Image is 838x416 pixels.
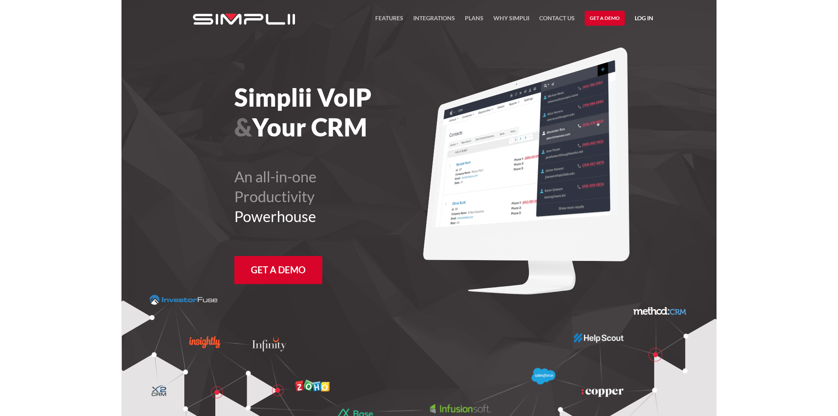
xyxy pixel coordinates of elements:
span: Powerhouse [234,207,316,225]
a: Get a Demo [585,11,625,26]
a: Plans [465,13,483,28]
h1: Simplii VoIP Your CRM [234,82,464,142]
a: Log in [635,13,653,26]
span: & [234,112,252,142]
a: Get a Demo [234,256,322,284]
a: Contact US [539,13,575,28]
a: Why Simplii [493,13,529,28]
img: Simplii [193,14,295,25]
h2: An all-in-one Productivity [234,167,464,226]
a: Integrations [413,13,455,28]
a: FEATURES [375,13,403,28]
